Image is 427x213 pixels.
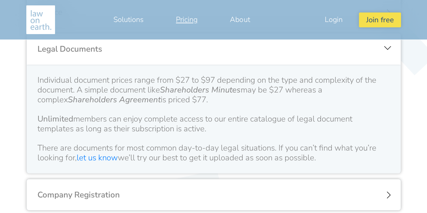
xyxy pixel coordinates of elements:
a: Pricing [160,11,214,28]
a: Login [309,11,359,28]
div: Individual document prices range from $27 to $97 depending on the type and complexity of the docu... [37,75,390,163]
a: About [214,11,266,28]
div: Legal Documents [27,33,401,65]
img: Making legal services accessible to everyone, anywhere, anytime [26,5,55,34]
b: Unlimited [37,113,73,124]
i: Shareholders Minutes [160,84,241,95]
i: Shareholders Agreement [68,94,161,105]
button: Join free [359,12,401,27]
div: Company Registration [27,179,401,211]
a: let us know [77,152,118,163]
a: Solutions [97,11,160,28]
